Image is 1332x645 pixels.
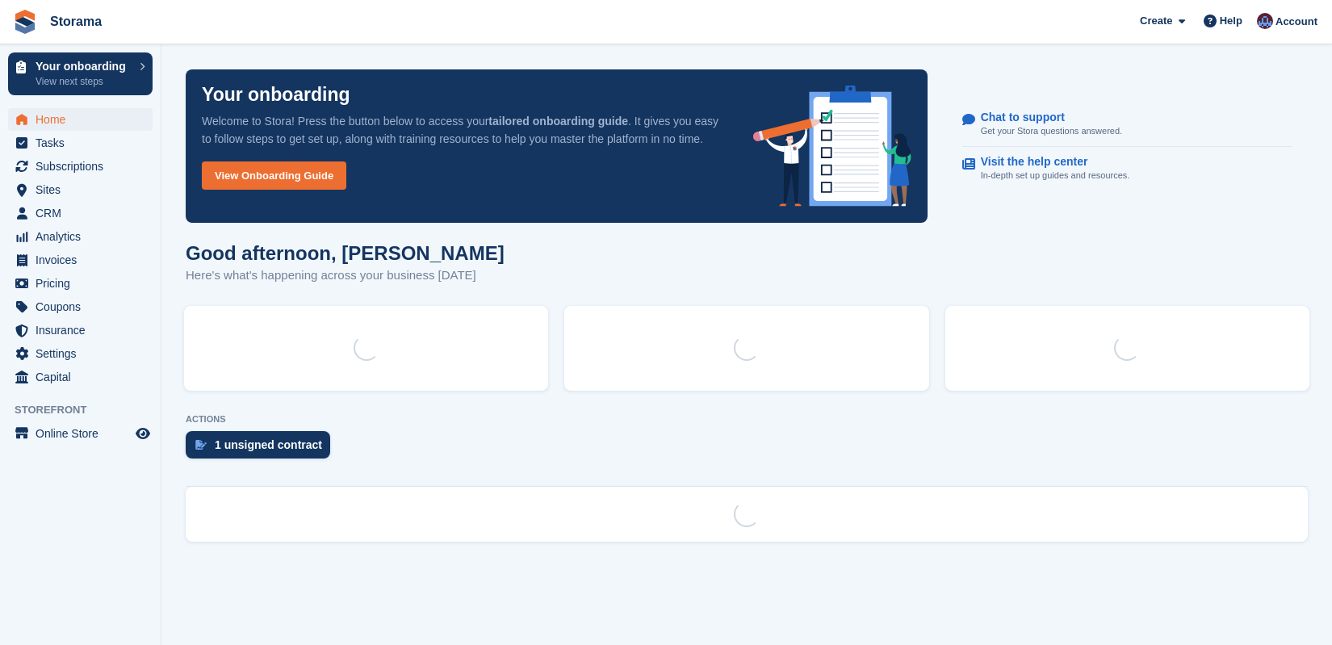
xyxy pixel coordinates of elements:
[8,225,153,248] a: menu
[1257,13,1273,29] img: Hannah Fordham
[186,414,1308,425] p: ACTIONS
[202,161,346,190] a: View Onboarding Guide
[8,108,153,131] a: menu
[8,272,153,295] a: menu
[962,147,1292,191] a: Visit the help center In-depth set up guides and resources.
[8,178,153,201] a: menu
[8,132,153,154] a: menu
[1275,14,1317,30] span: Account
[8,52,153,95] a: Your onboarding View next steps
[8,249,153,271] a: menu
[36,272,132,295] span: Pricing
[36,295,132,318] span: Coupons
[8,295,153,318] a: menu
[133,424,153,443] a: Preview store
[195,440,207,450] img: contract_signature_icon-13c848040528278c33f63329250d36e43548de30e8caae1d1a13099fd9432cc5.svg
[981,111,1109,124] p: Chat to support
[8,319,153,341] a: menu
[36,422,132,445] span: Online Store
[15,402,161,418] span: Storefront
[36,366,132,388] span: Capital
[36,155,132,178] span: Subscriptions
[36,225,132,248] span: Analytics
[13,10,37,34] img: stora-icon-8386f47178a22dfd0bd8f6a31ec36ba5ce8667c1dd55bd0f319d3a0aa187defe.svg
[962,103,1292,147] a: Chat to support Get your Stora questions answered.
[36,178,132,201] span: Sites
[981,155,1117,169] p: Visit the help center
[8,202,153,224] a: menu
[36,108,132,131] span: Home
[36,249,132,271] span: Invoices
[186,266,505,285] p: Here's what's happening across your business [DATE]
[36,74,132,89] p: View next steps
[1140,13,1172,29] span: Create
[8,366,153,388] a: menu
[981,169,1130,182] p: In-depth set up guides and resources.
[202,86,350,104] p: Your onboarding
[8,155,153,178] a: menu
[202,112,727,148] p: Welcome to Stora! Press the button below to access your . It gives you easy to follow steps to ge...
[215,438,322,451] div: 1 unsigned contract
[488,115,628,128] strong: tailored onboarding guide
[8,422,153,445] a: menu
[8,342,153,365] a: menu
[753,86,911,207] img: onboarding-info-6c161a55d2c0e0a8cae90662b2fe09162a5109e8cc188191df67fb4f79e88e88.svg
[1220,13,1242,29] span: Help
[36,342,132,365] span: Settings
[44,8,108,35] a: Storama
[186,431,338,467] a: 1 unsigned contract
[36,202,132,224] span: CRM
[36,61,132,72] p: Your onboarding
[981,124,1122,138] p: Get your Stora questions answered.
[186,242,505,264] h1: Good afternoon, [PERSON_NAME]
[36,319,132,341] span: Insurance
[36,132,132,154] span: Tasks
